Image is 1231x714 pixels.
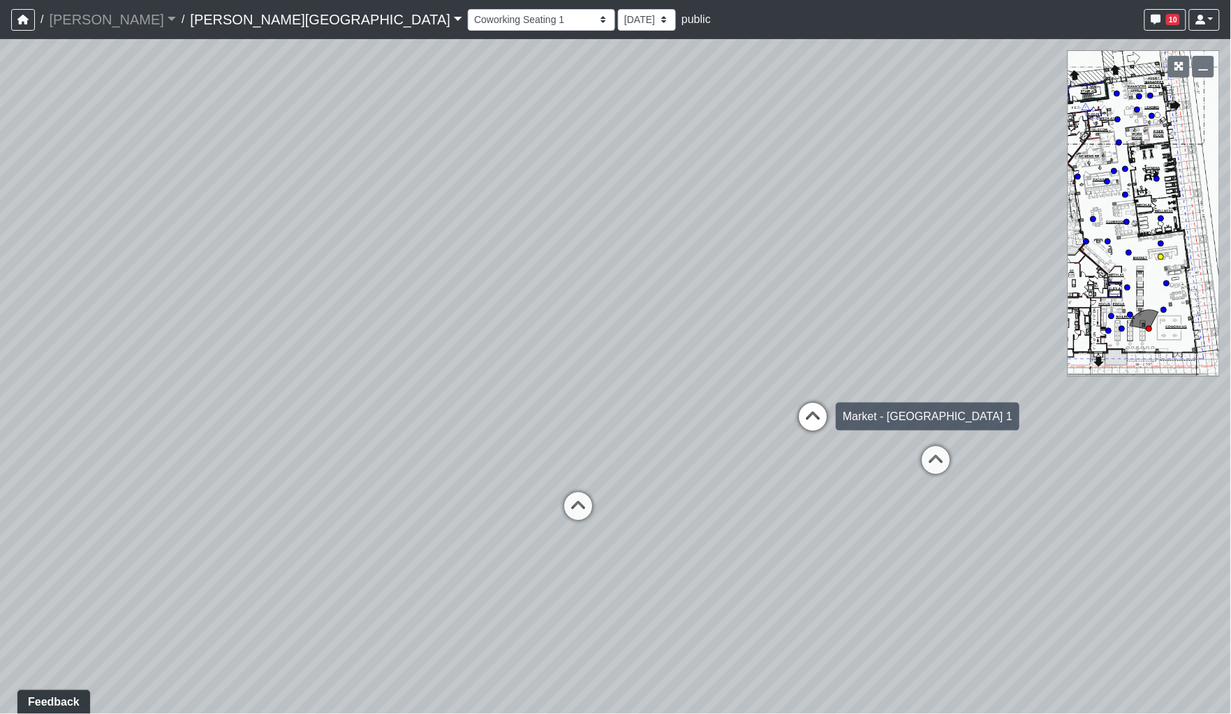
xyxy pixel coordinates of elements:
[681,13,711,25] span: public
[1166,14,1180,25] span: 10
[836,403,1019,431] div: Market - [GEOGRAPHIC_DATA] 1
[1144,9,1186,31] button: 10
[49,6,176,34] a: [PERSON_NAME]
[190,6,462,34] a: [PERSON_NAME][GEOGRAPHIC_DATA]
[176,6,190,34] span: /
[10,686,93,714] iframe: Ybug feedback widget
[35,6,49,34] span: /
